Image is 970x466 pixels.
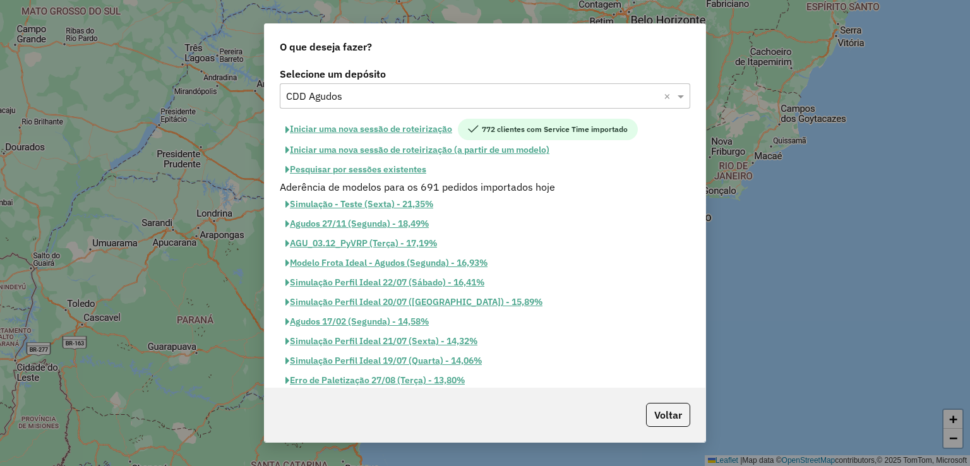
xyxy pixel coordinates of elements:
[280,234,443,253] button: AGU_03.12_PyVRP (Terça) - 17,19%
[280,194,439,214] button: Simulação - Teste (Sexta) - 21,35%
[664,88,674,104] span: Clear all
[280,66,690,81] label: Selecione um depósito
[280,140,555,160] button: Iniciar uma nova sessão de roteirização (a partir de um modelo)
[280,119,458,140] button: Iniciar uma nova sessão de roteirização
[280,214,434,234] button: Agudos 27/11 (Segunda) - 18,49%
[280,351,488,371] button: Simulação Perfil Ideal 19/07 (Quarta) - 14,06%
[280,39,372,54] span: O que deseja fazer?
[646,403,690,427] button: Voltar
[280,292,548,312] button: Simulação Perfil Ideal 20/07 ([GEOGRAPHIC_DATA]) - 15,89%
[280,253,493,273] button: Modelo Frota Ideal - Agudos (Segunda) - 16,93%
[280,332,483,351] button: Simulação Perfil Ideal 21/07 (Sexta) - 14,32%
[458,119,638,140] span: 772 clientes com Service Time importado
[272,179,698,194] div: Aderência de modelos para os 691 pedidos importados hoje
[280,160,432,179] button: Pesquisar por sessões existentes
[280,371,470,390] button: Erro de Paletização 27/08 (Terça) - 13,80%
[280,312,434,332] button: Agudos 17/02 (Segunda) - 14,58%
[280,273,490,292] button: Simulação Perfil Ideal 22/07 (Sábado) - 16,41%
